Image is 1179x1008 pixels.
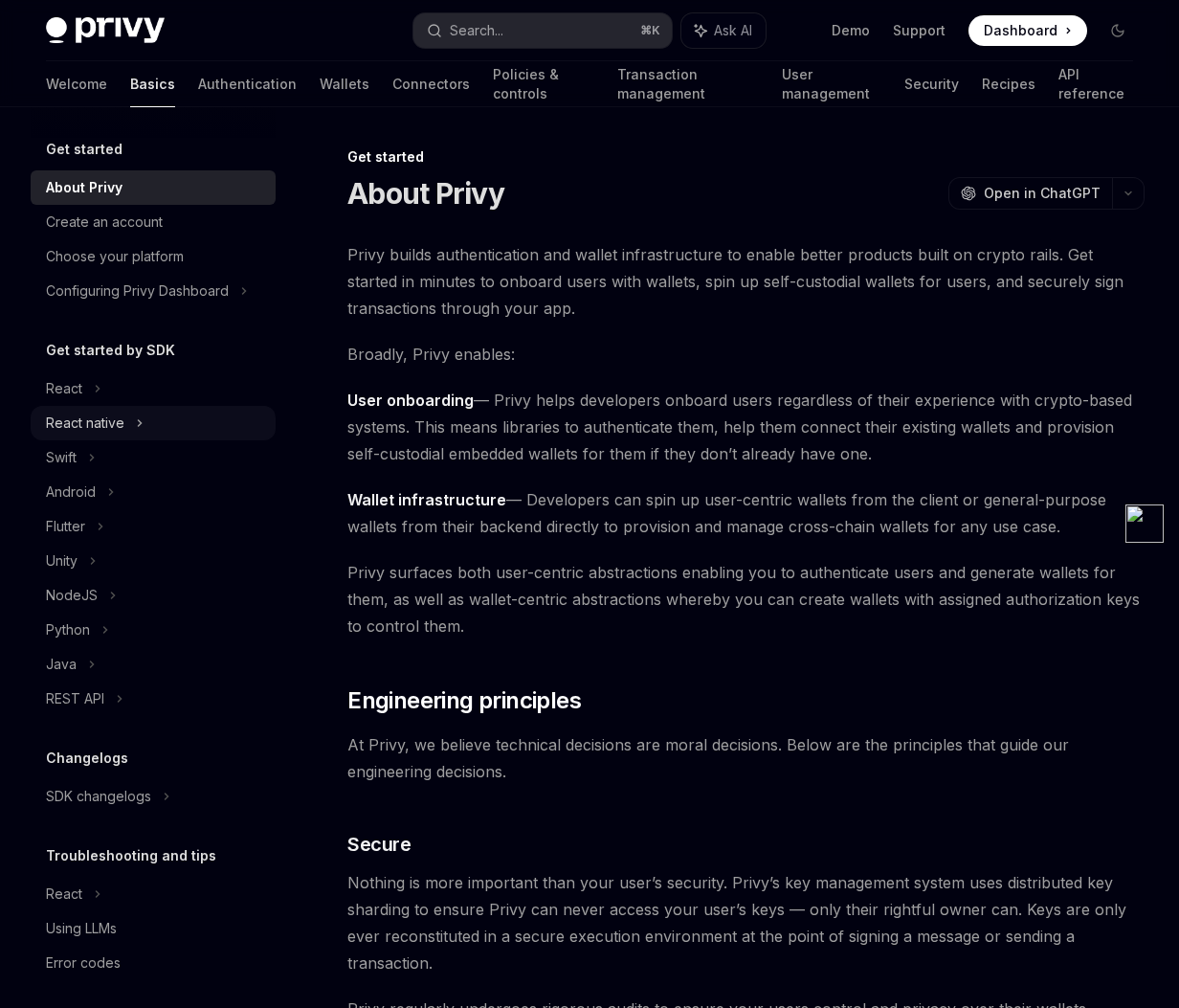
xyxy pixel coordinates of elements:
h5: Changelogs [46,747,128,770]
a: Recipes [982,61,1035,107]
a: Policies & controls [493,61,594,107]
div: About Privy [46,176,122,199]
span: Open in ChatGPT [984,184,1101,203]
div: Choose your platform [46,245,184,268]
span: Privy surfaces both user-centric abstractions enabling you to authenticate users and generate wal... [347,559,1145,639]
button: Ask AI [681,13,766,48]
div: Java [46,653,77,676]
h5: Troubleshooting and tips [46,844,216,867]
div: React native [46,412,124,435]
div: NodeJS [46,584,98,607]
img: dark logo [46,17,165,44]
a: Connectors [392,61,470,107]
a: Support [893,21,945,40]
strong: User onboarding [347,391,474,410]
h5: Get started by SDK [46,339,175,362]
a: Authentication [198,61,297,107]
a: API reference [1058,61,1133,107]
span: Dashboard [984,21,1057,40]
a: Transaction management [617,61,758,107]
button: Search...⌘K [413,13,672,48]
strong: Wallet infrastructure [347,490,506,509]
a: Using LLMs [31,911,276,946]
span: Ask AI [714,21,752,40]
div: Create an account [46,211,163,234]
a: Basics [130,61,175,107]
h1: About Privy [347,176,504,211]
div: React [46,377,82,400]
div: Unity [46,549,78,572]
button: Open in ChatGPT [948,177,1112,210]
div: SDK changelogs [46,785,151,808]
a: Demo [832,21,870,40]
a: Welcome [46,61,107,107]
div: Configuring Privy Dashboard [46,280,229,302]
div: Get started [347,147,1145,167]
span: Nothing is more important than your user’s security. Privy’s key management system uses distribut... [347,869,1145,976]
h5: Get started [46,138,122,161]
div: Using LLMs [46,917,117,940]
div: React [46,883,82,906]
span: At Privy, we believe technical decisions are moral decisions. Below are the principles that guide... [347,731,1145,785]
div: REST API [46,687,104,710]
div: Android [46,481,96,504]
a: User management [782,61,882,107]
span: ⌘ K [640,23,660,38]
span: Privy builds authentication and wallet infrastructure to enable better products built on crypto r... [347,241,1145,322]
div: Flutter [46,515,85,538]
button: Toggle dark mode [1102,15,1133,46]
a: Dashboard [968,15,1087,46]
span: Broadly, Privy enables: [347,341,1145,368]
a: Error codes [31,946,276,980]
div: Swift [46,446,77,469]
div: Error codes [46,952,121,974]
span: — Developers can spin up user-centric wallets from the client or general-purpose wallets from the... [347,486,1145,540]
a: Create an account [31,205,276,239]
div: Search... [450,19,503,42]
a: Wallets [320,61,369,107]
span: Engineering principles [347,685,581,716]
span: — Privy helps developers onboard users regardless of their experience with crypto-based systems. ... [347,387,1145,467]
a: Choose your platform [31,239,276,274]
a: About Privy [31,170,276,205]
div: Python [46,618,90,641]
a: Security [904,61,959,107]
span: Secure [347,831,411,858]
